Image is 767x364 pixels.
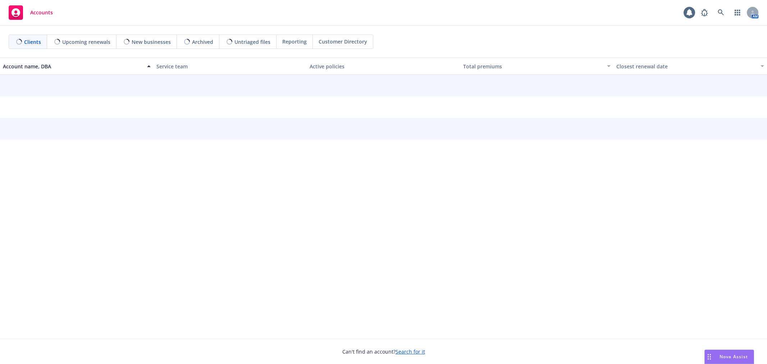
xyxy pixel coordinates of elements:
span: Upcoming renewals [62,38,110,46]
span: Can't find an account? [342,348,425,355]
span: Customer Directory [319,38,367,45]
button: Service team [154,58,307,75]
a: Search [714,5,728,20]
a: Report a Bug [697,5,712,20]
span: New businesses [132,38,171,46]
div: Service team [156,63,304,70]
div: Active policies [310,63,457,70]
span: Untriaged files [234,38,270,46]
span: Accounts [30,10,53,15]
button: Closest renewal date [613,58,767,75]
button: Nova Assist [704,350,754,364]
div: Total premiums [463,63,603,70]
span: Nova Assist [720,354,748,360]
a: Accounts [6,3,56,23]
a: Switch app [730,5,745,20]
div: Closest renewal date [616,63,756,70]
span: Archived [192,38,213,46]
button: Active policies [307,58,460,75]
span: Clients [24,38,41,46]
a: Search for it [396,348,425,355]
button: Total premiums [460,58,614,75]
div: Drag to move [705,350,714,364]
span: Reporting [282,38,307,45]
div: Account name, DBA [3,63,143,70]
